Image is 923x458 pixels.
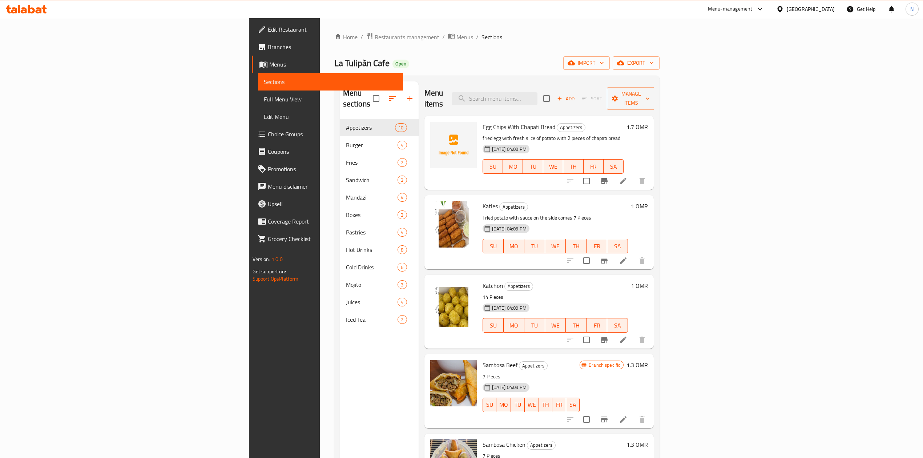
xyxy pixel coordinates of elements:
span: Menus [456,33,473,41]
span: FR [555,399,563,410]
span: TH [542,399,550,410]
div: items [398,298,407,306]
a: Edit menu item [619,415,628,424]
span: Sections [481,33,502,41]
span: Upsell [268,200,397,208]
div: items [398,158,407,167]
span: TH [569,320,584,331]
span: [DATE] 04:09 PM [489,225,529,232]
button: SA [607,318,628,333]
button: Branch-specific-item [596,172,613,190]
div: Burger4 [340,136,419,154]
span: Sambosa Beef [483,359,517,370]
div: Pastries [346,228,398,237]
span: Sections [264,77,397,86]
span: Sambosa Chicken [483,439,525,450]
h6: 1.3 OMR [626,360,648,370]
p: 14 Pieces [483,293,628,302]
span: SA [569,399,577,410]
a: Menu disclaimer [252,178,403,195]
button: Branch-specific-item [596,411,613,428]
span: Katchori [483,280,503,291]
span: Appetizers [519,362,547,370]
span: Appetizers [557,123,585,132]
span: Boxes [346,210,398,219]
span: export [618,59,654,68]
div: Mojito3 [340,276,419,293]
a: Support.OpsPlatform [253,274,299,284]
span: Sandwich [346,176,398,184]
span: SU [486,241,501,252]
span: SA [610,320,625,331]
span: 2 [398,159,406,166]
span: Katles [483,201,498,212]
div: Juices4 [340,293,419,311]
button: FR [584,159,604,174]
span: WE [548,320,563,331]
button: Branch-specific-item [596,331,613,349]
span: 2 [398,316,406,323]
span: Select all sections [368,91,384,106]
span: Appetizers [500,203,528,211]
button: SA [566,398,580,412]
img: Katchori [430,281,477,327]
button: TU [524,239,545,253]
button: SU [483,318,504,333]
span: Egg Chips With Chapati Bread [483,121,555,132]
button: delete [633,172,651,190]
button: WE [545,239,566,253]
img: Egg Chips With Chapati Bread [430,122,477,168]
span: Restaurants management [375,33,439,41]
span: TH [569,241,584,252]
button: delete [633,411,651,428]
span: Select section [539,91,554,106]
button: FR [587,239,607,253]
span: Select to update [579,332,594,347]
span: Edit Restaurant [268,25,397,34]
span: Iced Tea [346,315,398,324]
span: Select to update [579,412,594,427]
div: items [398,141,407,149]
button: WE [543,159,563,174]
span: Menus [269,60,397,69]
span: Add [556,95,576,103]
span: [DATE] 04:09 PM [489,305,529,312]
div: Iced Tea2 [340,311,419,328]
span: [DATE] 04:09 PM [489,146,529,153]
span: MO [507,241,521,252]
a: Choice Groups [252,125,403,143]
span: Select to update [579,253,594,268]
span: SU [486,161,500,172]
span: Get support on: [253,267,286,276]
img: Sambosa Beef [430,360,477,406]
span: Branch specific [586,362,623,369]
li: / [476,33,479,41]
span: 8 [398,246,406,253]
button: FR [587,318,607,333]
nav: Menu sections [340,116,419,331]
p: 7 Pieces [483,372,580,381]
h6: 1.3 OMR [626,439,648,450]
button: import [563,56,610,70]
span: Burger [346,141,398,149]
button: WE [545,318,566,333]
a: Edit Menu [258,108,403,125]
span: Fries [346,158,398,167]
div: Appetizers [557,123,585,132]
div: Menu-management [708,5,753,13]
span: SA [610,241,625,252]
span: MO [507,320,521,331]
nav: breadcrumb [334,32,660,42]
span: Mandazi [346,193,398,202]
button: TH [539,398,553,412]
span: 4 [398,299,406,306]
div: Sandwich3 [340,171,419,189]
span: Mojito [346,280,398,289]
span: TU [527,320,542,331]
a: Edit Restaurant [252,21,403,38]
button: delete [633,252,651,269]
span: Select section first [577,93,607,104]
button: TU [511,398,525,412]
